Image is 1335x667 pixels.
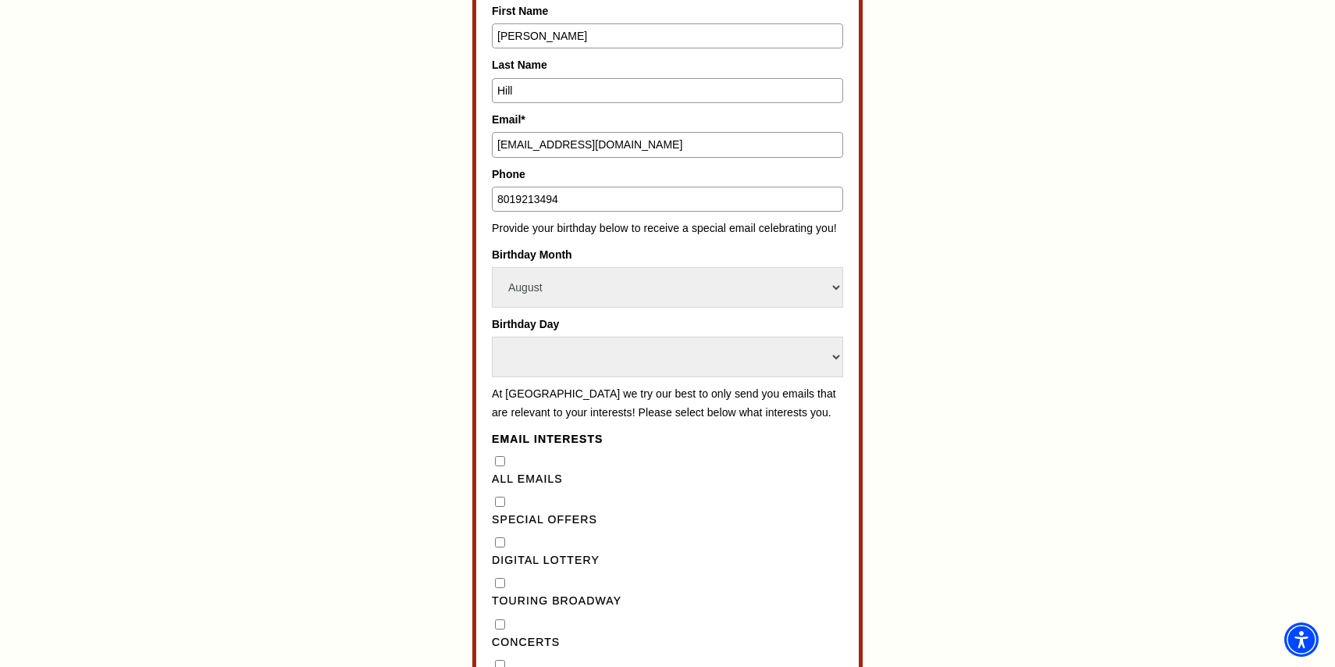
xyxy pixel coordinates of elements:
label: Phone [492,166,843,183]
p: Provide your birthday below to receive a special email celebrating you! [492,219,843,238]
label: First Name [492,2,843,20]
label: Birthday Month [492,246,843,263]
input: Type your phone number [492,187,843,212]
legend: Email Interests [492,430,603,449]
p: At [GEOGRAPHIC_DATA] we try our best to only send you emails that are relevant to your interests!... [492,385,843,422]
div: Accessibility Menu [1284,622,1319,657]
label: Birthday Day [492,316,843,333]
label: Special Offers [492,511,843,530]
label: Touring Broadway [492,592,843,611]
label: Email* [492,111,843,128]
input: Type your email [492,132,843,157]
label: Digital Lottery [492,551,843,570]
label: Last Name [492,56,843,73]
label: All Emails [492,470,843,489]
label: Concerts [492,633,843,652]
input: Type your first name [492,23,843,48]
input: Type your last name [492,78,843,103]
